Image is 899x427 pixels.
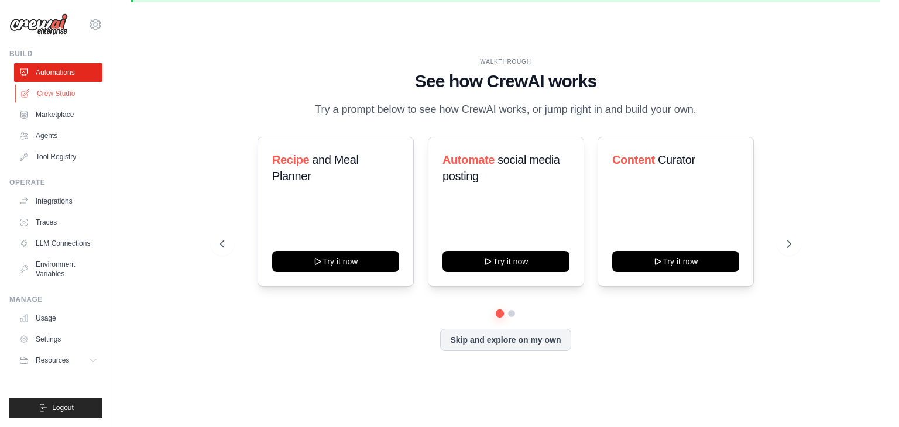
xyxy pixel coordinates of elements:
[14,105,102,124] a: Marketplace
[442,251,569,272] button: Try it now
[14,192,102,211] a: Integrations
[36,356,69,365] span: Resources
[9,295,102,304] div: Manage
[440,329,571,351] button: Skip and explore on my own
[14,351,102,370] button: Resources
[14,126,102,145] a: Agents
[840,371,899,427] iframe: Chat Widget
[272,251,399,272] button: Try it now
[272,153,309,166] span: Recipe
[272,153,358,182] span: and Meal Planner
[612,153,655,166] span: Content
[9,178,102,187] div: Operate
[442,153,560,182] span: social media posting
[14,234,102,253] a: LLM Connections
[309,101,702,118] p: Try a prompt below to see how CrewAI works, or jump right in and build your own.
[658,153,695,166] span: Curator
[612,251,739,272] button: Try it now
[9,49,102,58] div: Build
[220,71,791,92] h1: See how CrewAI works
[14,330,102,349] a: Settings
[14,213,102,232] a: Traces
[442,153,495,166] span: Automate
[14,255,102,283] a: Environment Variables
[52,403,74,412] span: Logout
[9,13,68,36] img: Logo
[15,84,104,103] a: Crew Studio
[14,309,102,328] a: Usage
[14,63,102,82] a: Automations
[9,398,102,418] button: Logout
[220,57,791,66] div: WALKTHROUGH
[14,147,102,166] a: Tool Registry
